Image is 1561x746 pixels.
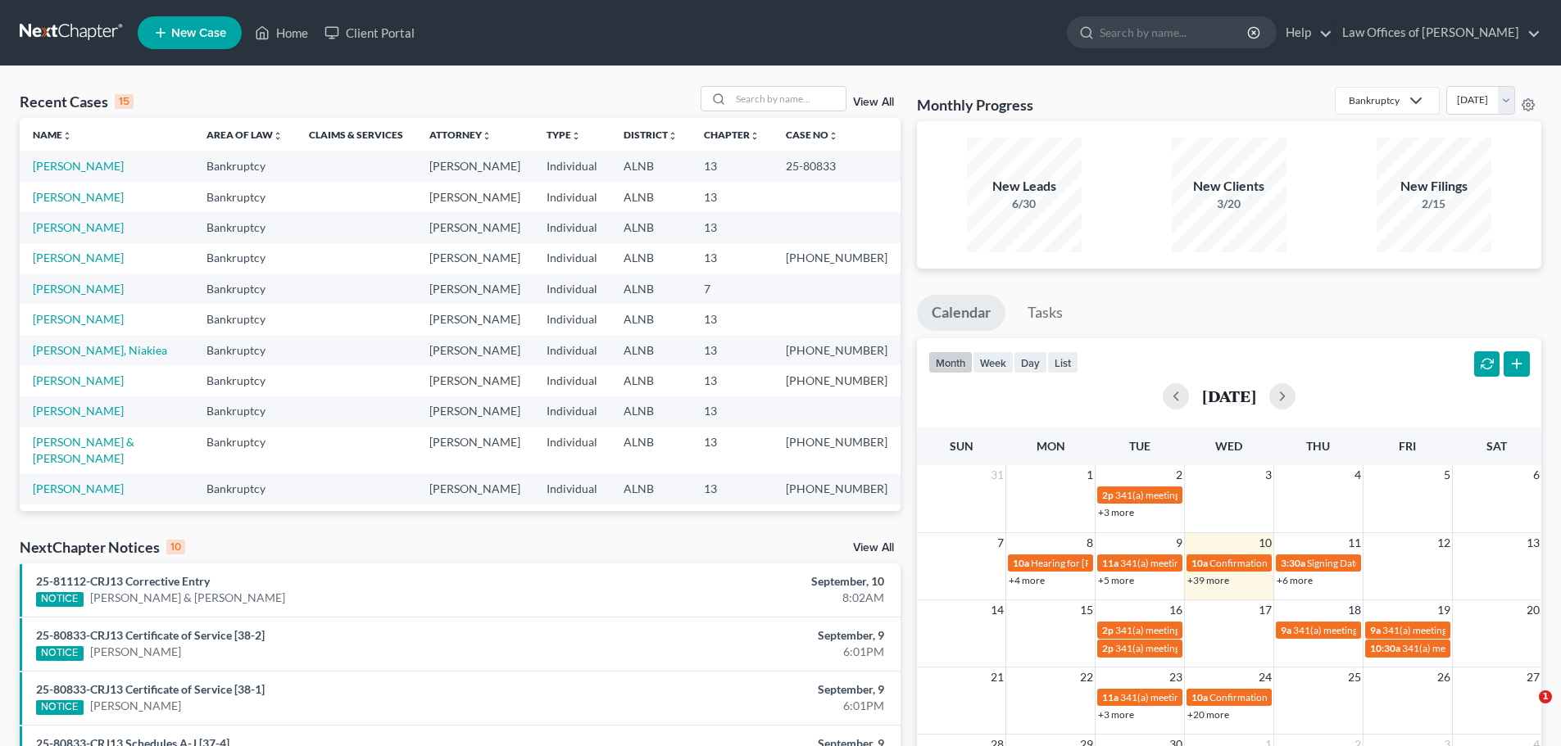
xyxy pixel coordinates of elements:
a: [PERSON_NAME] [33,220,124,234]
div: Recent Cases [20,92,134,111]
input: Search by name... [1100,17,1250,47]
td: Bankruptcy [193,274,296,304]
span: 21 [989,667,1005,687]
a: Tasks [1013,295,1078,331]
h2: [DATE] [1202,387,1256,405]
span: 341(a) meeting for [PERSON_NAME] [1115,642,1273,654]
td: ALNB [610,335,691,365]
span: 341(a) meeting for [PERSON_NAME] [1382,624,1541,636]
td: ALNB [610,396,691,427]
input: Search by name... [731,87,846,111]
td: Bankruptcy [193,504,296,535]
span: 341(a) meeting for [PERSON_NAME] [1115,624,1273,636]
td: Bankruptcy [193,212,296,242]
div: New Leads [967,177,1082,196]
div: 6:01PM [612,644,884,660]
td: Individual [533,427,610,473]
td: [PERSON_NAME] [416,474,533,504]
td: 13 [691,365,773,396]
span: 10a [1191,691,1208,703]
td: ALNB [610,212,691,242]
a: [PERSON_NAME] [33,373,124,387]
button: week [973,351,1014,373]
a: Case Nounfold_more [786,129,838,141]
td: ALNB [610,504,691,535]
a: +3 more [1098,506,1134,518]
td: [PERSON_NAME] [416,365,533,396]
div: NextChapter Notices [20,537,185,557]
td: Bankruptcy [193,182,296,212]
td: Individual [533,151,610,181]
div: 6/30 [967,196,1082,212]
td: 13 [691,212,773,242]
a: View All [853,97,894,108]
td: ALNB [610,151,691,181]
a: View All [853,542,894,554]
td: 13 [691,182,773,212]
td: Individual [533,474,610,504]
a: [PERSON_NAME] & [PERSON_NAME] [33,435,134,465]
a: 25-80833-CRJ13 Certificate of Service [38-2] [36,628,265,642]
span: 3:30a [1281,557,1305,569]
td: Bankruptcy [193,396,296,427]
span: Confirmation hearing for [PERSON_NAME] [1209,691,1395,703]
span: Mon [1037,439,1065,453]
a: [PERSON_NAME] [33,482,124,495]
td: [PERSON_NAME] [416,151,533,181]
div: 2/15 [1377,196,1491,212]
iframe: Intercom live chat [1505,690,1545,730]
td: ALNB [610,274,691,304]
button: month [928,351,973,373]
div: Bankruptcy [1349,93,1400,107]
a: Law Offices of [PERSON_NAME] [1334,18,1541,47]
td: 13 [691,335,773,365]
span: 31 [989,465,1005,485]
a: Districtunfold_more [624,129,678,141]
i: unfold_more [62,131,72,141]
span: 341(a) meeting for [PERSON_NAME] [1120,557,1278,569]
a: [PERSON_NAME] [33,312,124,326]
a: Client Portal [316,18,423,47]
div: NOTICE [36,646,84,661]
div: 8:02AM [612,590,884,606]
a: Attorneyunfold_more [429,129,492,141]
td: [PHONE_NUMBER] [773,243,901,274]
td: [PHONE_NUMBER] [773,474,901,504]
span: 18 [1346,600,1363,620]
td: Bankruptcy [193,151,296,181]
span: Hearing for [PERSON_NAME] [1031,557,1159,569]
a: [PERSON_NAME] [33,190,124,204]
td: Bankruptcy [193,365,296,396]
i: unfold_more [668,131,678,141]
td: [PERSON_NAME] [416,427,533,473]
i: unfold_more [828,131,838,141]
td: Individual [533,504,610,535]
a: Typeunfold_more [547,129,581,141]
i: unfold_more [273,131,283,141]
a: [PERSON_NAME] [90,644,181,660]
span: 10 [1257,533,1273,553]
span: 27 [1525,667,1541,687]
span: New Case [171,27,226,39]
td: Individual [533,212,610,242]
td: [PERSON_NAME] [416,304,533,334]
div: 3/20 [1172,196,1286,212]
div: 15 [115,94,134,109]
div: September, 9 [612,627,884,644]
td: [PERSON_NAME] [416,504,533,535]
td: 13 [691,243,773,274]
a: +20 more [1187,708,1229,721]
span: 1 [1085,465,1095,485]
td: [PERSON_NAME] [416,212,533,242]
a: Calendar [917,295,1005,331]
td: Bankruptcy [193,427,296,473]
span: 7 [996,533,1005,553]
span: Confirmation hearing for [PERSON_NAME] [1209,557,1395,569]
span: 20 [1525,600,1541,620]
td: ALNB [610,474,691,504]
td: 13 [691,474,773,504]
span: 341(a) meeting for [PERSON_NAME] [1402,642,1560,654]
a: +6 more [1277,574,1313,586]
a: +3 more [1098,708,1134,721]
div: New Filings [1377,177,1491,196]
